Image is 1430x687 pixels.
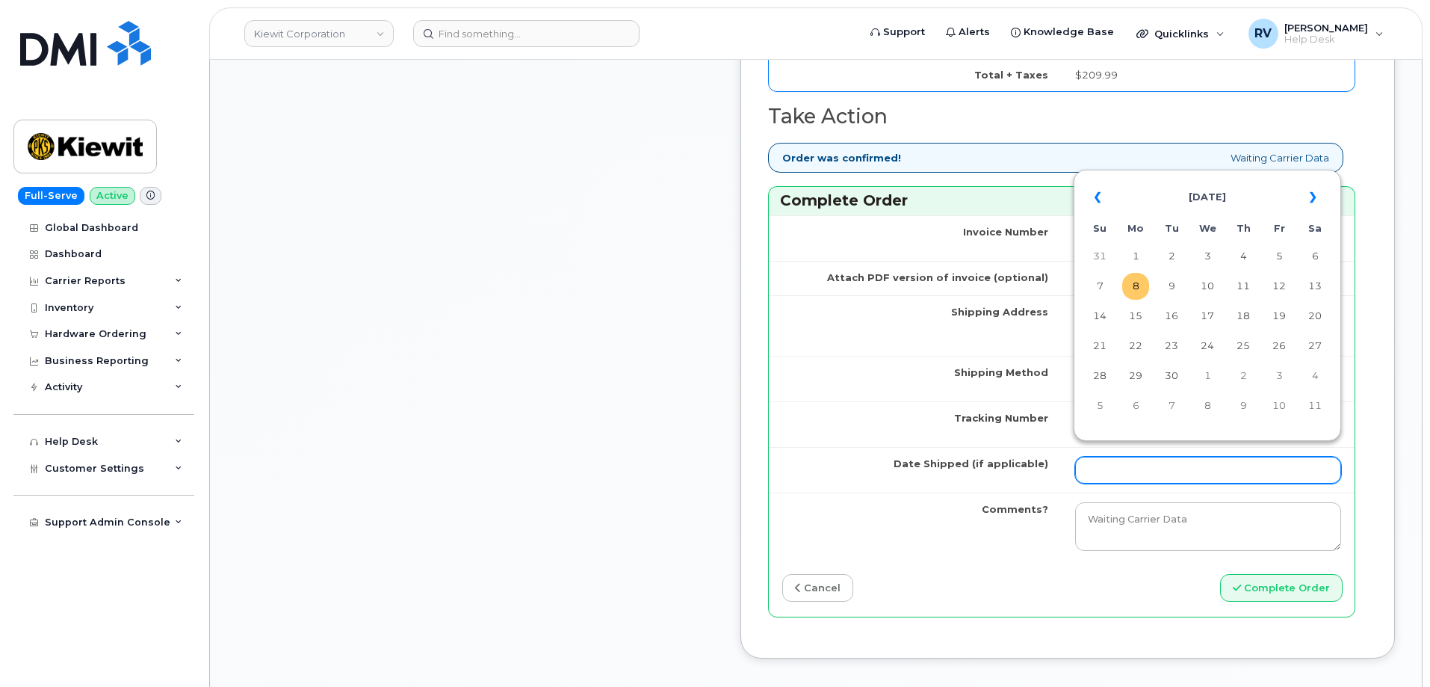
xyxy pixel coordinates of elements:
[1194,363,1221,389] td: 1
[1365,622,1419,676] iframe: Messenger Launcher
[244,20,394,47] a: Kiewit Corporation
[768,143,1343,173] div: Waiting Carrier Data
[935,17,1000,47] a: Alerts
[1194,218,1221,240] th: We
[1266,333,1293,360] td: 26
[1122,303,1149,330] td: 15
[1075,69,1118,81] span: $209.99
[1086,333,1113,360] td: 21
[1158,243,1185,270] td: 2
[1086,218,1113,240] th: Su
[1086,303,1113,330] td: 14
[1122,179,1293,215] th: [DATE]
[1230,303,1257,330] td: 18
[780,191,1343,211] h3: Complete Order
[963,225,1048,239] label: Invoice Number
[1301,333,1328,360] td: 27
[883,25,925,40] span: Support
[1266,243,1293,270] td: 5
[1266,303,1293,330] td: 19
[1122,333,1149,360] td: 22
[1075,502,1341,552] textarea: Waiting Carrier Data
[1122,392,1149,419] td: 6
[1220,574,1343,602] button: Complete Order
[1194,392,1221,419] td: 8
[1158,363,1185,389] td: 30
[1254,25,1272,43] span: RV
[782,151,901,165] strong: Order was confirmed!
[1230,333,1257,360] td: 25
[1122,218,1149,240] th: Mo
[1086,363,1113,389] td: 28
[951,305,1048,319] label: Shipping Address
[1230,243,1257,270] td: 4
[1301,218,1328,240] th: Sa
[1301,363,1328,389] td: 4
[1086,273,1113,300] td: 7
[1194,243,1221,270] td: 3
[1158,303,1185,330] td: 16
[982,502,1048,517] label: Comments?
[1230,392,1257,419] td: 9
[1284,34,1368,46] span: Help Desk
[1301,273,1328,300] td: 13
[1024,25,1114,40] span: Knowledge Base
[1266,273,1293,300] td: 12
[1230,218,1257,240] th: Th
[782,574,853,602] a: cancel
[1086,243,1113,270] td: 31
[1266,392,1293,419] td: 10
[1158,273,1185,300] td: 9
[1158,218,1185,240] th: Tu
[1158,333,1185,360] td: 23
[1266,363,1293,389] td: 3
[1086,179,1113,215] th: «
[1122,243,1149,270] td: 1
[1062,295,1355,356] td: [STREET_ADDRESS][PERSON_NAME], [GEOGRAPHIC_DATA], [GEOGRAPHIC_DATA], attention: [PERSON_NAME]
[1301,303,1328,330] td: 20
[1122,273,1149,300] td: 8
[1301,392,1328,419] td: 11
[1301,179,1328,215] th: »
[1154,28,1209,40] span: Quicklinks
[954,366,1048,380] label: Shipping Method
[1194,303,1221,330] td: 17
[1000,17,1124,47] a: Knowledge Base
[1194,333,1221,360] td: 24
[954,411,1048,425] label: Tracking Number
[974,68,1048,82] label: Total + Taxes
[1194,273,1221,300] td: 10
[1158,392,1185,419] td: 7
[1284,22,1368,34] span: [PERSON_NAME]
[894,457,1048,471] label: Date Shipped (if applicable)
[1126,19,1235,49] div: Quicklinks
[827,271,1048,285] label: Attach PDF version of invoice (optional)
[1238,19,1394,49] div: Rodolfo Vasquez
[1230,273,1257,300] td: 11
[1301,243,1328,270] td: 6
[768,105,1355,128] h2: Take Action
[959,25,990,40] span: Alerts
[1266,218,1293,240] th: Fr
[1122,363,1149,389] td: 29
[860,17,935,47] a: Support
[1230,363,1257,389] td: 2
[1086,392,1113,419] td: 5
[413,20,640,47] input: Find something...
